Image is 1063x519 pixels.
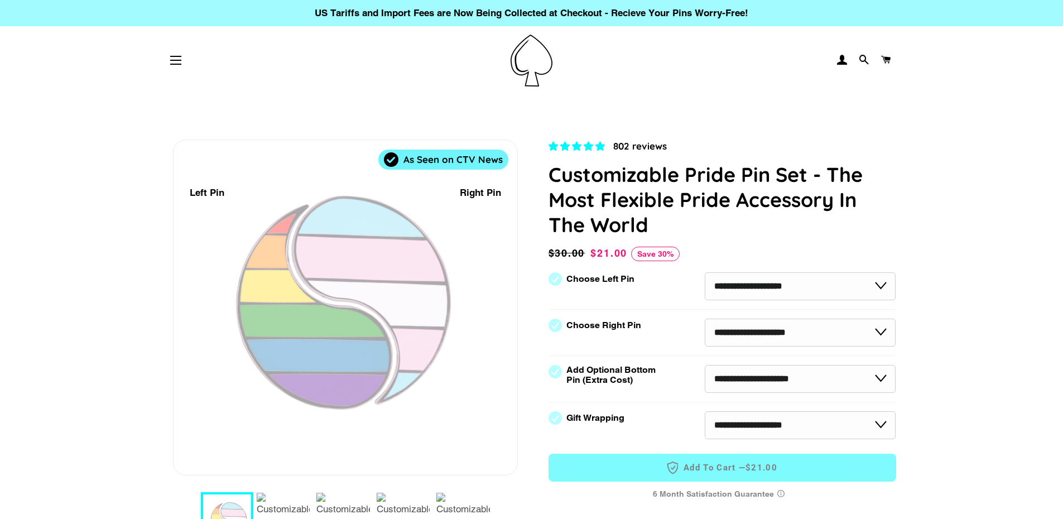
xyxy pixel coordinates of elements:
div: 6 Month Satisfaction Guarantee [549,484,896,504]
label: Gift Wrapping [566,413,624,423]
span: $21.00 [590,247,627,259]
label: Add Optional Bottom Pin (Extra Cost) [566,365,660,385]
span: $21.00 [745,462,777,474]
span: Add to Cart — [565,460,879,475]
label: Choose Right Pin [566,320,641,330]
img: Pin-Ace [511,35,552,86]
span: 4.83 stars [549,141,608,152]
label: Choose Left Pin [566,274,634,284]
div: 1 / 7 [174,140,517,475]
span: $30.00 [549,246,588,261]
div: Right Pin [460,185,501,200]
span: Save 30% [631,247,680,261]
span: 802 reviews [613,140,667,152]
button: Add to Cart —$21.00 [549,454,896,482]
h1: Customizable Pride Pin Set - The Most Flexible Pride Accessory In The World [549,162,896,237]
